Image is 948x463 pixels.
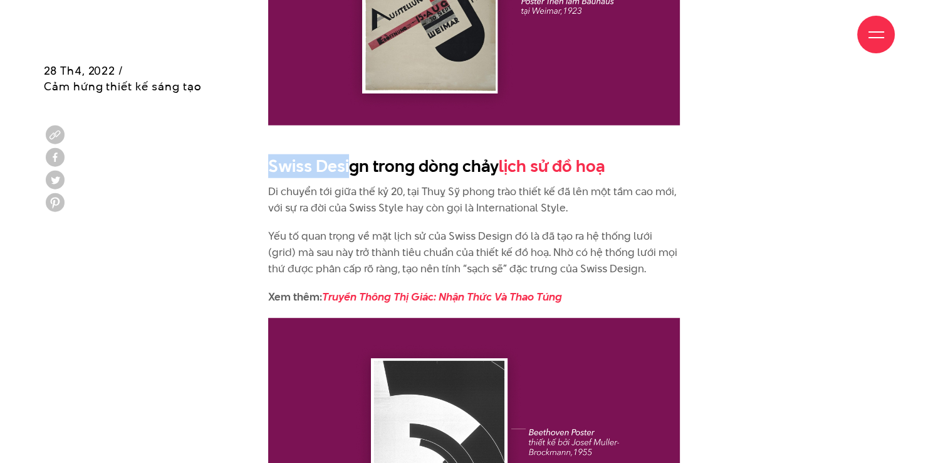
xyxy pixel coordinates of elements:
[499,154,605,178] a: lịch sử đồ hoạ
[268,154,680,178] h2: Swiss Design trong dòng chảy
[322,289,562,304] a: Truyền Thông Thị Giác: Nhận Thức Và Thao Túng
[268,289,562,304] strong: Xem thêm:
[268,184,680,216] p: Di chuyển tới giữa thế kỷ 20, tại Thuỵ Sỹ phong trào thiết kế đã lên một tầm cao mới, với sự ra đ...
[44,63,201,94] span: 28 Th4, 2022 / Cảm hứng thiết kế sáng tạo
[268,228,680,277] p: Yếu tố quan trọng về mặt lịch sử của Swiss Design đó là đã tạo ra hệ thống lưới (grid) mà sau này...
